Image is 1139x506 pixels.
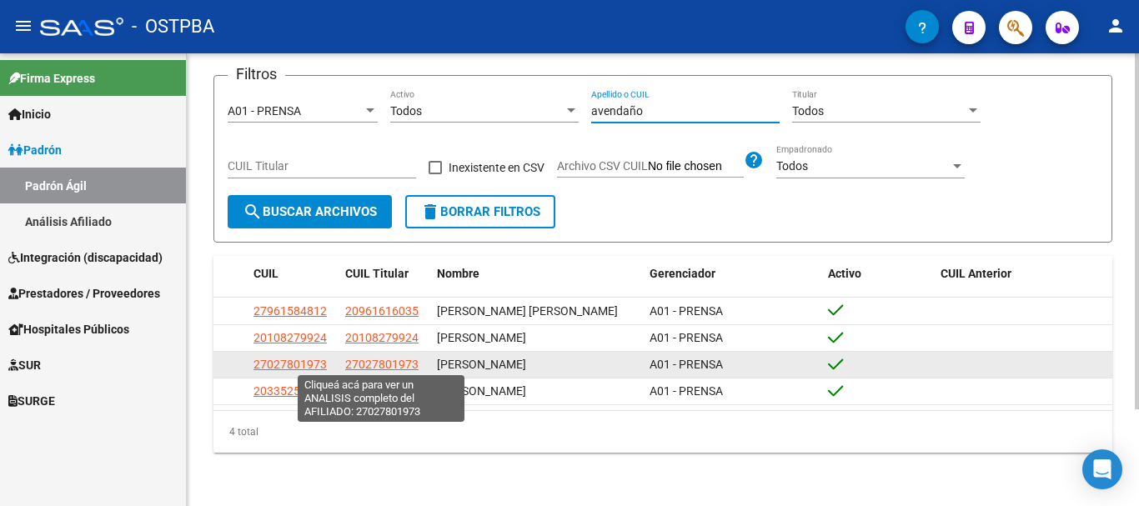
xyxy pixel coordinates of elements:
span: Nombre [437,267,479,280]
span: Borrar Filtros [420,204,540,219]
input: Archivo CSV CUIL [648,159,744,174]
span: - OSTPBA [132,8,214,45]
datatable-header-cell: CUIL Anterior [934,256,1113,292]
h3: Filtros [228,63,285,86]
span: SUR [8,356,41,374]
span: Integración (discapacidad) [8,248,163,267]
button: Buscar Archivos [228,195,392,228]
button: Borrar Filtros [405,195,555,228]
span: Todos [390,104,422,118]
datatable-header-cell: Gerenciador [643,256,822,292]
datatable-header-cell: CUIL [247,256,339,292]
datatable-header-cell: CUIL Titular [339,256,430,292]
span: 20961616035 [345,304,419,318]
span: 20108279924 [253,331,327,344]
span: 27027801973 [345,358,419,371]
mat-icon: person [1106,16,1126,36]
span: 20335251807 [253,384,327,398]
span: Todos [776,159,808,173]
span: Inexistente en CSV [449,158,544,178]
span: Todos [792,104,824,118]
span: SURGE [8,392,55,410]
span: Inicio [8,105,51,123]
span: CUIL [253,267,278,280]
div: Open Intercom Messenger [1082,449,1122,489]
span: CUIL Anterior [941,267,1011,280]
span: Padrón [8,141,62,159]
mat-icon: delete [420,202,440,222]
span: 20335251807 [345,384,419,398]
span: Hospitales Públicos [8,320,129,338]
span: [PERSON_NAME] [437,331,526,344]
div: 4 total [213,411,1112,453]
span: A01 - PRENSA [650,331,723,344]
span: [PERSON_NAME] [PERSON_NAME] [437,304,618,318]
mat-icon: search [243,202,263,222]
span: Archivo CSV CUIL [557,159,648,173]
mat-icon: help [744,150,764,170]
span: Activo [828,267,861,280]
span: Buscar Archivos [243,204,377,219]
span: 20108279924 [345,331,419,344]
span: A01 - PRENSA [650,304,723,318]
span: A01 - PRENSA [650,384,723,398]
span: 27961584812 [253,304,327,318]
span: [PERSON_NAME] [437,384,526,398]
span: Firma Express [8,69,95,88]
span: Gerenciador [650,267,715,280]
datatable-header-cell: Activo [821,256,934,292]
span: Prestadores / Proveedores [8,284,160,303]
mat-icon: menu [13,16,33,36]
span: CUIL Titular [345,267,409,280]
span: A01 - PRENSA [650,358,723,371]
span: 27027801973 [253,358,327,371]
span: A01 - PRENSA [228,104,301,118]
datatable-header-cell: Nombre [430,256,643,292]
span: [PERSON_NAME] [437,358,526,371]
